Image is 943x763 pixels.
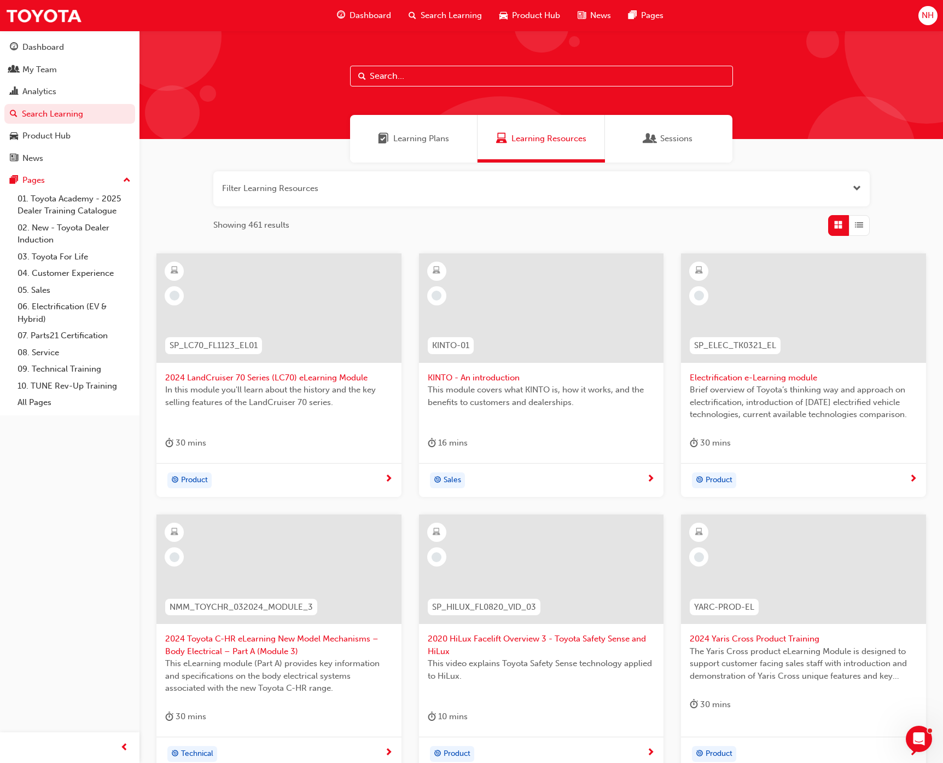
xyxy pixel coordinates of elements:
span: learningRecordVerb_NONE-icon [694,552,704,562]
span: Electrification e-Learning module [690,372,917,384]
input: Search... [350,66,733,86]
span: Product [444,748,470,760]
a: search-iconSearch Learning [400,4,491,27]
div: Product Hub [22,130,71,142]
span: Sessions [660,132,692,145]
span: target-icon [171,747,179,761]
a: 02. New - Toyota Dealer Induction [13,219,135,248]
a: 06. Electrification (EV & Hybrid) [13,298,135,327]
span: target-icon [434,473,441,488]
span: learningResourceType_ELEARNING-icon [695,525,703,540]
a: guage-iconDashboard [328,4,400,27]
a: Product Hub [4,126,135,146]
span: 2024 Toyota C-HR eLearning New Model Mechanisms – Body Electrical – Part A (Module 3) [165,633,393,657]
span: Sales [444,474,461,487]
div: 30 mins [165,710,206,724]
span: duration-icon [690,698,698,712]
span: prev-icon [120,741,129,755]
div: 30 mins [165,436,206,450]
span: target-icon [434,747,441,761]
span: Learning Resources [496,132,507,145]
a: 10. TUNE Rev-Up Training [13,378,135,395]
span: This video explains Toyota Safety Sense technology applied to HiLux. [428,657,655,682]
span: learningResourceType_ELEARNING-icon [171,264,178,278]
a: news-iconNews [569,4,620,27]
span: This module covers what KINTO is, how it works, and the benefits to customers and dealerships. [428,384,655,408]
span: search-icon [409,9,416,22]
span: The Yaris Cross product eLearning Module is designed to support customer facing sales staff with ... [690,645,917,683]
button: Pages [4,170,135,190]
div: Pages [22,174,45,187]
a: 01. Toyota Academy - 2025 Dealer Training Catalogue [13,190,135,219]
div: 10 mins [428,710,468,724]
a: 09. Technical Training [13,361,135,378]
span: List [855,219,863,232]
span: guage-icon [337,9,345,22]
span: next-icon [385,475,393,484]
span: news-icon [578,9,586,22]
span: pages-icon [10,176,18,186]
span: learningRecordVerb_NONE-icon [170,291,179,300]
span: learningRecordVerb_NONE-icon [432,552,441,562]
span: Search Learning [421,9,482,22]
span: KINTO - An introduction [428,372,655,384]
span: learningResourceType_ELEARNING-icon [433,264,440,278]
div: 30 mins [690,436,731,450]
span: next-icon [647,475,655,484]
span: chart-icon [10,87,18,97]
span: SP_ELEC_TK0321_EL [694,339,776,352]
span: KINTO-01 [432,339,469,352]
span: Product [706,474,732,487]
span: car-icon [499,9,508,22]
button: NH [918,6,938,25]
div: News [22,152,43,165]
a: car-iconProduct Hub [491,4,569,27]
span: up-icon [123,174,131,188]
span: Search [358,70,366,83]
span: Showing 461 results [213,219,289,232]
span: NH [922,9,934,22]
span: Dashboard [350,9,391,22]
a: 07. Parts21 Certification [13,327,135,344]
div: My Team [22,63,57,76]
span: Technical [181,748,213,760]
span: duration-icon [165,436,173,450]
span: This eLearning module (Part A) provides key information and specifications on the body electrical... [165,657,393,695]
a: 05. Sales [13,282,135,299]
a: News [4,148,135,169]
span: next-icon [909,748,917,758]
span: next-icon [909,475,917,484]
span: duration-icon [428,710,436,724]
span: 2024 Yaris Cross Product Training [690,633,917,645]
span: Grid [834,219,842,232]
span: target-icon [696,747,703,761]
span: duration-icon [690,436,698,450]
span: pages-icon [628,9,637,22]
span: Pages [641,9,663,22]
a: Search Learning [4,104,135,124]
a: Dashboard [4,37,135,57]
span: Product [181,474,208,487]
span: learningResourceType_ELEARNING-icon [695,264,703,278]
span: car-icon [10,131,18,141]
span: target-icon [696,473,703,488]
div: Analytics [22,85,56,98]
span: search-icon [10,109,18,119]
a: SP_LC70_FL1123_EL012024 LandCruiser 70 Series (LC70) eLearning ModuleIn this module you'll learn ... [156,253,401,498]
span: Learning Plans [393,132,449,145]
img: Trak [5,3,82,28]
button: DashboardMy TeamAnalyticsSearch LearningProduct HubNews [4,35,135,170]
span: news-icon [10,154,18,164]
span: News [590,9,611,22]
span: NMM_TOYCHR_032024_MODULE_3 [170,601,313,614]
span: learningRecordVerb_NONE-icon [170,552,179,562]
span: Product Hub [512,9,560,22]
iframe: Intercom live chat [906,726,932,752]
span: duration-icon [165,710,173,724]
span: YARC-PROD-EL [694,601,754,614]
span: Learning Plans [378,132,389,145]
a: My Team [4,60,135,80]
span: Sessions [645,132,656,145]
span: 2024 LandCruiser 70 Series (LC70) eLearning Module [165,372,393,384]
a: 08. Service [13,344,135,361]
